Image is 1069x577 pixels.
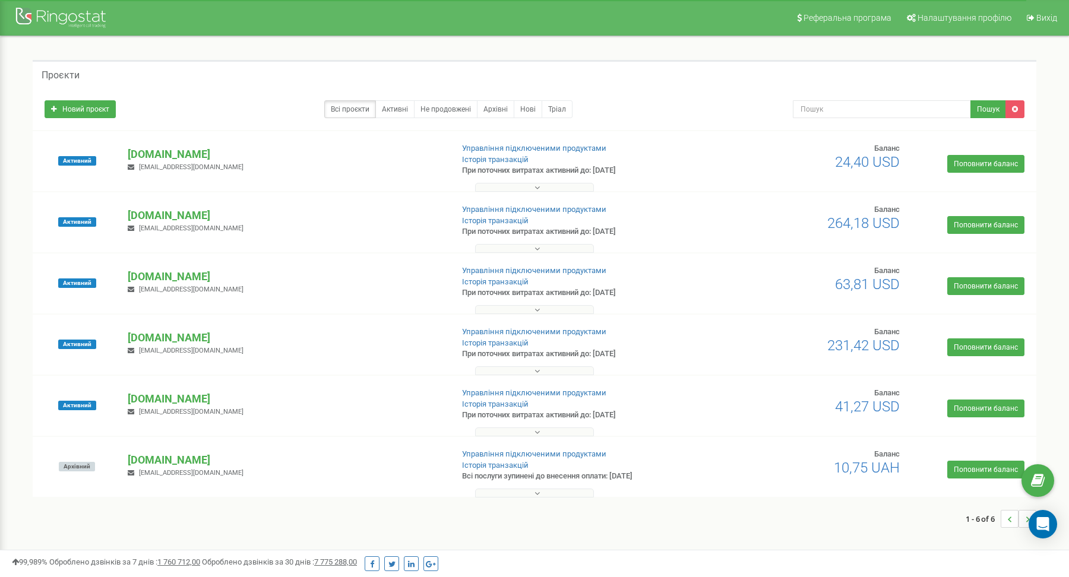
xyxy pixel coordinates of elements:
p: [DOMAIN_NAME] [128,330,442,345]
p: При поточних витратах активний до: [DATE] [462,226,694,237]
nav: ... [966,498,1036,540]
a: Новий проєкт [45,100,116,118]
span: 24,40 USD [835,154,900,170]
span: 10,75 UAH [834,459,900,476]
span: Оброблено дзвінків за 30 днів : [202,557,357,566]
span: 231,42 USD [827,337,900,354]
a: Поповнити баланс [947,461,1024,478]
a: Історія транзакцій [462,400,529,408]
a: Поповнити баланс [947,338,1024,356]
a: Поповнити баланс [947,155,1024,173]
a: Активні [375,100,415,118]
a: Історія транзакцій [462,338,529,347]
span: [EMAIL_ADDRESS][DOMAIN_NAME] [139,163,243,171]
a: Нові [514,100,542,118]
a: Управління підключеними продуктами [462,205,606,214]
a: Архівні [477,100,514,118]
a: Управління підключеними продуктами [462,266,606,275]
span: [EMAIL_ADDRESS][DOMAIN_NAME] [139,286,243,293]
button: Пошук [970,100,1006,118]
p: [DOMAIN_NAME] [128,208,442,223]
a: Поповнити баланс [947,277,1024,295]
div: Open Intercom Messenger [1029,510,1057,538]
p: [DOMAIN_NAME] [128,269,442,284]
span: Активний [58,340,96,349]
span: [EMAIL_ADDRESS][DOMAIN_NAME] [139,224,243,232]
span: Баланс [874,144,900,153]
span: Активний [58,401,96,410]
h5: Проєкти [42,70,80,81]
span: Архівний [59,462,95,471]
span: [EMAIL_ADDRESS][DOMAIN_NAME] [139,408,243,416]
p: При поточних витратах активний до: [DATE] [462,165,694,176]
a: Історія транзакцій [462,155,529,164]
span: Оброблено дзвінків за 7 днів : [49,557,200,566]
a: Поповнити баланс [947,216,1024,234]
span: Баланс [874,327,900,336]
span: 99,989% [12,557,48,566]
u: 1 760 712,00 [157,557,200,566]
p: [DOMAIN_NAME] [128,452,442,468]
span: Вихід [1036,13,1057,23]
span: 264,18 USD [827,215,900,232]
p: При поточних витратах активний до: [DATE] [462,348,694,360]
span: Баланс [874,449,900,458]
span: 1 - 6 of 6 [966,510,1001,528]
a: Управління підключеними продуктами [462,449,606,458]
u: 7 775 288,00 [314,557,357,566]
p: [DOMAIN_NAME] [128,391,442,407]
a: Управління підключеними продуктами [462,144,606,153]
span: Активний [58,278,96,288]
p: Всі послуги зупинені до внесення оплати: [DATE] [462,471,694,482]
p: [DOMAIN_NAME] [128,147,442,162]
a: Тріал [542,100,573,118]
a: Історія транзакцій [462,277,529,286]
span: 41,27 USD [835,398,900,415]
span: Баланс [874,388,900,397]
a: Не продовжені [414,100,477,118]
span: 63,81 USD [835,276,900,293]
a: Історія транзакцій [462,216,529,225]
p: При поточних витратах активний до: [DATE] [462,410,694,421]
span: [EMAIL_ADDRESS][DOMAIN_NAME] [139,469,243,477]
span: Активний [58,217,96,227]
a: Управління підключеними продуктами [462,327,606,336]
span: Баланс [874,266,900,275]
input: Пошук [793,100,971,118]
span: [EMAIL_ADDRESS][DOMAIN_NAME] [139,347,243,354]
span: Налаштування профілю [918,13,1011,23]
a: Поповнити баланс [947,400,1024,417]
span: Реферальна програма [804,13,891,23]
p: При поточних витратах активний до: [DATE] [462,287,694,299]
span: Баланс [874,205,900,214]
a: Управління підключеними продуктами [462,388,606,397]
span: Активний [58,156,96,166]
a: Всі проєкти [324,100,376,118]
a: Історія транзакцій [462,461,529,470]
